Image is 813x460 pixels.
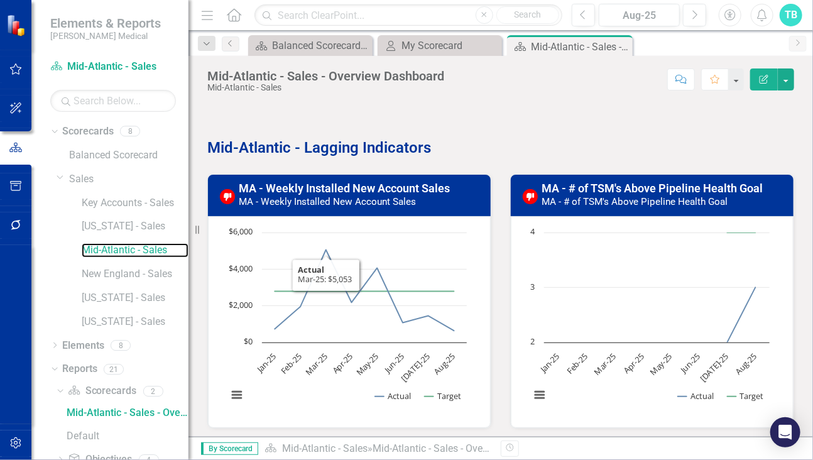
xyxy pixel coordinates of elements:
[50,16,161,31] span: Elements & Reports
[398,351,432,384] text: [DATE]-25
[50,31,161,41] small: [PERSON_NAME] Medical
[207,139,431,156] strong: Mid-Atlantic - Lagging Indicators
[229,226,253,237] text: $6,000
[381,38,499,53] a: My Scorecard
[220,189,235,204] img: Below Target
[82,243,188,258] a: Mid-Atlantic - Sales
[82,291,188,305] a: [US_STATE] - Sales
[373,442,557,454] div: Mid-Atlantic - Sales - Overview Dashboard
[69,172,188,187] a: Sales
[780,4,802,26] button: TB
[558,230,758,235] g: Target, line 2 of 2 with 8 data points.
[62,362,97,376] a: Reports
[542,182,763,195] a: MA - # of TSM's Above Pipeline Health Goal
[229,263,253,274] text: $4,000
[244,336,253,347] text: $0
[401,38,499,53] div: My Scorecard
[523,189,538,204] img: Below Target
[542,196,728,207] small: MA - # of TSM's Above Pipeline Health Goal
[254,4,562,26] input: Search ClearPoint...
[678,390,714,402] button: Show Actual
[531,386,548,404] button: View chart menu, Chart
[221,226,473,415] svg: Interactive chart
[603,8,675,23] div: Aug-25
[621,351,646,376] text: Apr-25
[524,226,780,415] div: Chart. Highcharts interactive chart.
[432,351,458,377] text: Aug-25
[303,351,329,377] text: Mar-25
[375,390,411,402] button: Show Actual
[239,182,450,195] a: MA - Weekly Installed New Account Sales
[272,38,369,53] div: Balanced Scorecard Welcome Page
[425,390,461,402] button: Show Target
[111,340,131,351] div: 8
[67,430,188,442] div: Default
[253,351,278,376] text: Jan-25
[50,60,176,74] a: Mid-Atlantic - Sales
[530,336,535,347] text: 2
[599,4,680,26] button: Aug-25
[677,351,702,376] text: Jun-25
[120,126,140,137] div: 8
[63,403,188,423] a: Mid-Atlantic - Sales - Overview Dashboard
[104,364,124,375] div: 21
[278,351,304,376] text: Feb-25
[6,14,28,36] img: ClearPoint Strategy
[251,38,369,53] a: Balanced Scorecard Welcome Page
[381,351,406,376] text: Jun-25
[69,148,188,163] a: Balanced Scorecard
[82,315,188,329] a: [US_STATE] - Sales
[530,281,535,292] text: 3
[733,351,760,377] text: Aug-25
[221,226,477,415] div: Chart. Highcharts interactive chart.
[647,351,674,378] text: May-25
[62,124,114,139] a: Scorecards
[697,351,731,384] text: [DATE]-25
[63,426,188,446] a: Default
[330,351,355,376] text: Apr-25
[239,196,416,207] small: MA - Weekly Installed New Account Sales
[62,339,104,353] a: Elements
[143,386,163,397] div: 2
[537,351,562,376] text: Jan-25
[770,417,800,447] div: Open Intercom Messenger
[354,351,381,378] text: May-25
[265,442,491,456] div: »
[67,407,188,419] div: Mid-Atlantic - Sales - Overview Dashboard
[207,83,444,92] div: Mid-Atlantic - Sales
[228,386,246,404] button: View chart menu, Chart
[496,6,559,24] button: Search
[591,351,618,377] text: Mar-25
[514,9,541,19] span: Search
[82,219,188,234] a: [US_STATE] - Sales
[282,442,368,454] a: Mid-Atlantic - Sales
[530,226,535,237] text: 4
[524,226,776,415] svg: Interactive chart
[531,39,630,55] div: Mid-Atlantic - Sales - Overview Dashboard
[229,299,253,310] text: $2,000
[50,90,176,112] input: Search Below...
[564,351,590,376] text: Feb-25
[82,267,188,282] a: New England - Sales
[201,442,258,455] span: By Scorecard
[728,390,764,402] button: Show Target
[82,196,188,211] a: Key Accounts - Sales
[207,69,444,83] div: Mid-Atlantic - Sales - Overview Dashboard
[68,384,136,398] a: Scorecards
